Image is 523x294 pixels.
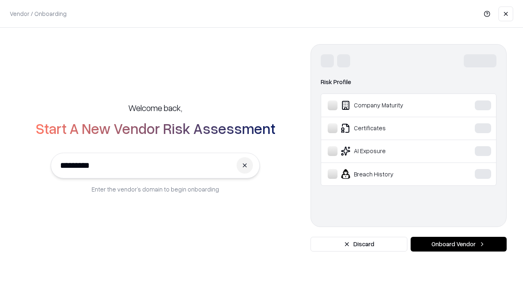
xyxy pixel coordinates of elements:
h2: Start A New Vendor Risk Assessment [36,120,275,136]
h5: Welcome back, [128,102,182,114]
div: AI Exposure [328,146,450,156]
button: Discard [311,237,407,252]
div: Certificates [328,123,450,133]
div: Breach History [328,169,450,179]
p: Enter the vendor’s domain to begin onboarding [92,185,219,194]
div: Risk Profile [321,77,496,87]
div: Company Maturity [328,100,450,110]
p: Vendor / Onboarding [10,9,67,18]
button: Onboard Vendor [411,237,507,252]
